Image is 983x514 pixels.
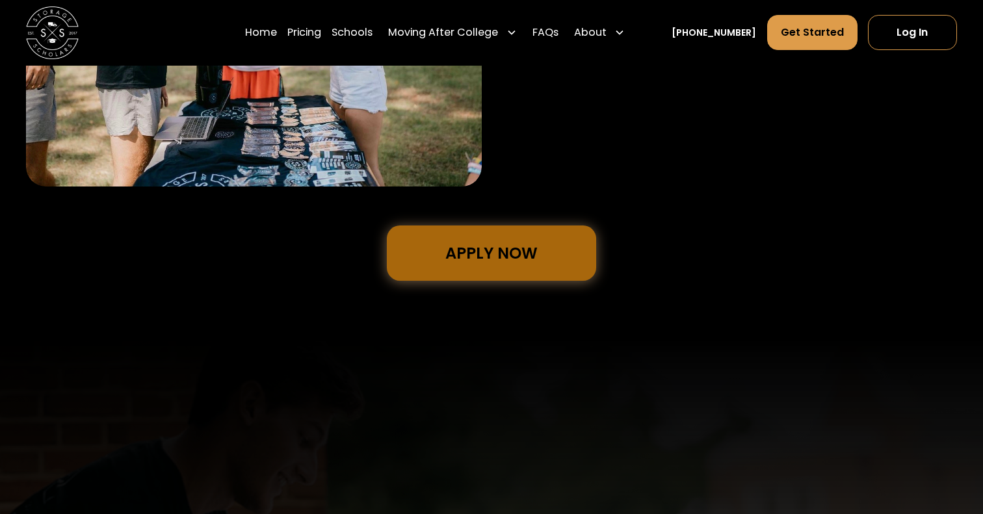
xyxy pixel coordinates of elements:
[574,25,607,40] div: About
[26,6,79,59] img: Storage Scholars main logo
[383,14,521,51] div: Moving After College
[868,15,957,50] a: Log In
[767,15,858,50] a: Get Started
[532,14,558,51] a: FAQs
[332,14,373,51] a: Schools
[672,26,756,40] a: [PHONE_NUMBER]
[387,225,596,281] a: Apply Now
[245,14,277,51] a: Home
[569,14,630,51] div: About
[388,25,498,40] div: Moving After College
[287,14,321,51] a: Pricing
